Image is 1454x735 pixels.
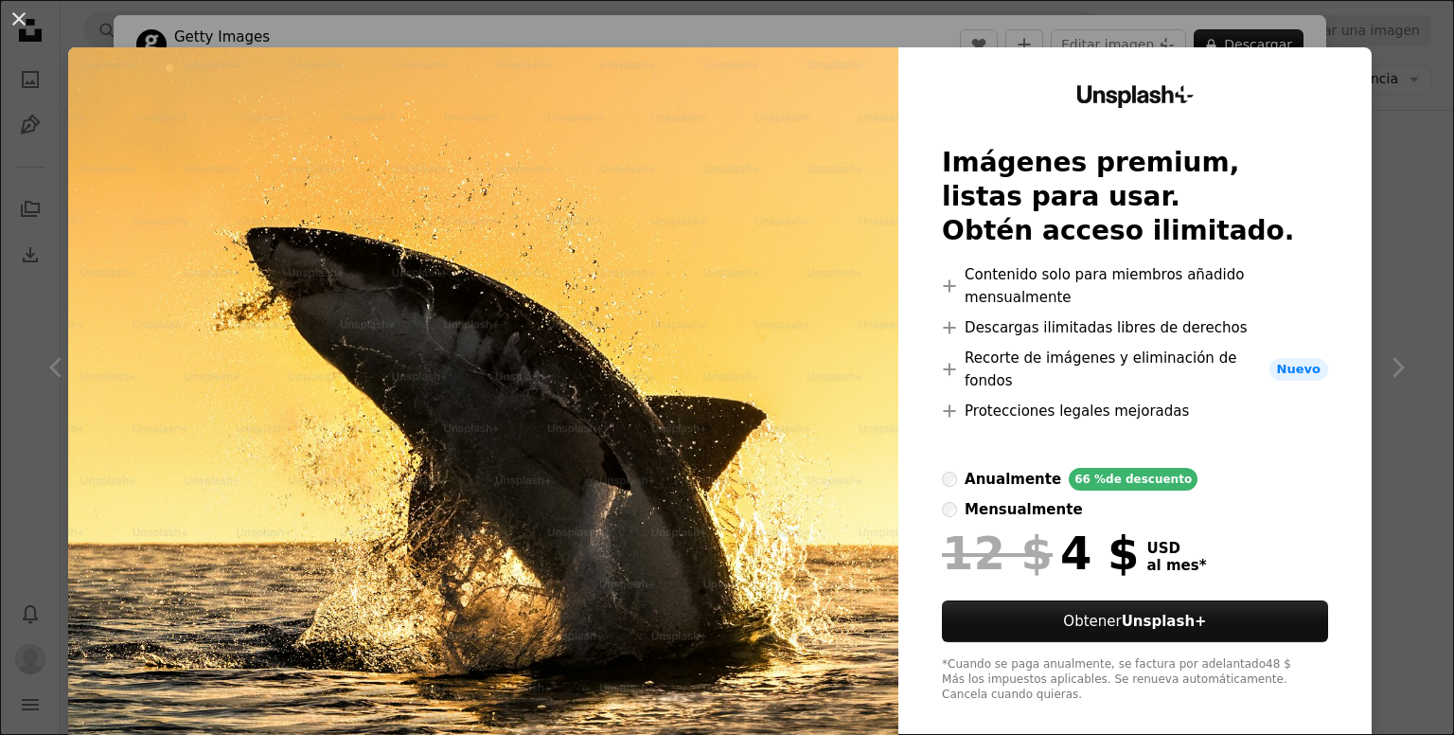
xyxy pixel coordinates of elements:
[942,657,1328,703] div: *Cuando se paga anualmente, se factura por adelantado 48 $ Más los impuestos aplicables. Se renue...
[942,146,1328,248] h2: Imágenes premium, listas para usar. Obtén acceso ilimitado.
[942,472,957,487] input: anualmente66 %de descuento
[1147,557,1207,574] span: al mes *
[965,468,1061,491] div: anualmente
[965,498,1082,521] div: mensualmente
[1269,358,1328,381] span: Nuevo
[1122,613,1207,630] strong: Unsplash+
[942,400,1328,422] li: Protecciones legales mejoradas
[942,529,1139,578] div: 4 $
[942,601,1328,642] a: ObtenerUnsplash+
[942,316,1328,339] li: Descargas ilimitadas libres de derechos
[942,347,1328,392] li: Recorte de imágenes y eliminación de fondos
[1069,468,1197,491] div: 66 % de descuento
[942,502,957,517] input: mensualmente
[942,263,1328,309] li: Contenido solo para miembros añadido mensualmente
[1147,540,1207,557] span: USD
[942,529,1053,578] span: 12 $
